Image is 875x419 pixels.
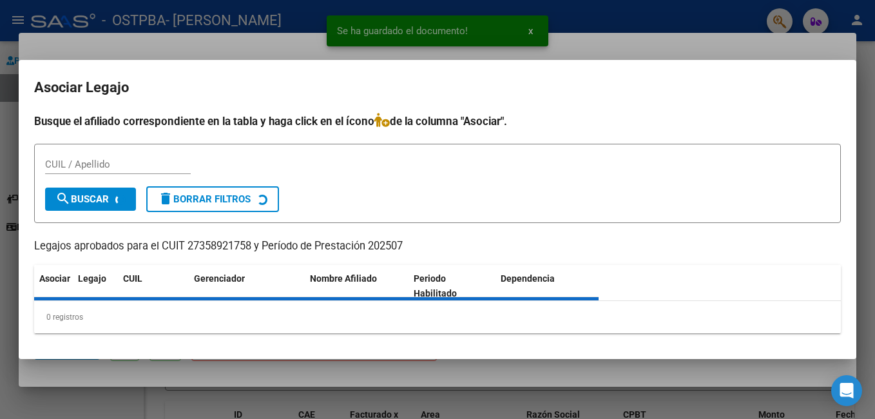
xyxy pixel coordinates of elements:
p: Legajos aprobados para el CUIT 27358921758 y Período de Prestación 202507 [34,239,841,255]
datatable-header-cell: Gerenciador [189,265,305,307]
datatable-header-cell: Nombre Afiliado [305,265,409,307]
datatable-header-cell: Asociar [34,265,73,307]
span: Asociar [39,273,70,284]
div: 0 registros [34,301,841,333]
span: Legajo [78,273,106,284]
datatable-header-cell: Legajo [73,265,118,307]
span: Borrar Filtros [158,193,251,205]
span: Gerenciador [194,273,245,284]
span: Nombre Afiliado [310,273,377,284]
datatable-header-cell: Periodo Habilitado [409,265,495,307]
datatable-header-cell: Dependencia [495,265,599,307]
span: Periodo Habilitado [414,273,457,298]
span: Buscar [55,193,109,205]
datatable-header-cell: CUIL [118,265,189,307]
button: Buscar [45,188,136,211]
div: Open Intercom Messenger [831,375,862,406]
mat-icon: delete [158,191,173,206]
span: Dependencia [501,273,555,284]
mat-icon: search [55,191,71,206]
span: CUIL [123,273,142,284]
h4: Busque el afiliado correspondiente en la tabla y haga click en el ícono de la columna "Asociar". [34,113,841,130]
h2: Asociar Legajo [34,75,841,100]
button: Borrar Filtros [146,186,279,212]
